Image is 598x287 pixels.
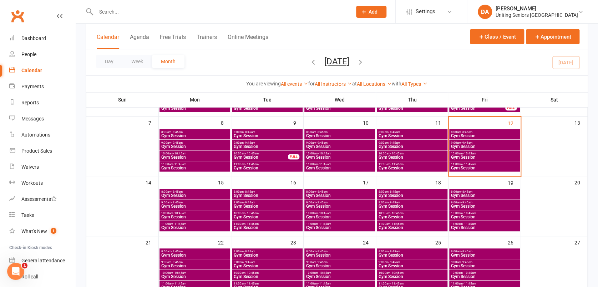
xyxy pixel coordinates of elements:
[245,271,259,274] span: - 10:45am
[9,95,75,111] a: Reports
[161,212,229,215] span: 10:00am
[244,190,255,193] span: - 8:45am
[233,106,301,110] span: Gym Session
[318,282,331,285] span: - 11:45am
[306,134,374,138] span: Gym Session
[171,250,183,253] span: - 8:45am
[357,81,392,87] a: All Locations
[390,271,404,274] span: - 10:45am
[324,56,349,66] button: [DATE]
[228,34,268,49] button: Online Meetings
[86,92,159,107] th: Sun
[505,105,517,110] div: FULL
[9,207,75,223] a: Tasks
[197,34,217,49] button: Trainers
[574,117,587,128] div: 13
[233,193,301,198] span: Gym Session
[173,282,186,285] span: - 11:45am
[461,201,472,204] span: - 9:45am
[378,163,446,166] span: 11:00am
[378,274,446,279] span: Gym Session
[316,261,328,264] span: - 9:45am
[378,253,446,257] span: Gym Session
[378,222,446,226] span: 11:00am
[306,130,374,134] span: 8:00am
[508,177,521,188] div: 19
[233,222,301,226] span: 11:00am
[378,155,446,159] span: Gym Session
[378,261,446,264] span: 9:00am
[306,193,374,198] span: Gym Session
[21,212,34,218] div: Tasks
[318,152,331,155] span: - 10:45am
[51,228,56,234] span: 1
[451,264,518,268] span: Gym Session
[218,176,231,188] div: 15
[318,163,331,166] span: - 11:45am
[233,130,301,134] span: 8:00am
[306,212,374,215] span: 10:00am
[435,236,448,248] div: 25
[244,130,255,134] span: - 8:45am
[21,164,39,170] div: Waivers
[7,263,24,280] iframe: Intercom live chat
[245,282,259,285] span: - 11:45am
[245,212,259,215] span: - 10:45am
[161,215,229,219] span: Gym Session
[21,35,46,41] div: Dashboard
[233,261,301,264] span: 9:00am
[122,55,152,68] button: Week
[161,282,229,285] span: 11:00am
[378,271,446,274] span: 10:00am
[401,81,427,87] a: All Types
[306,222,374,226] span: 11:00am
[233,264,301,268] span: Gym Session
[306,226,374,230] span: Gym Session
[233,155,288,159] span: Gym Session
[9,159,75,175] a: Waivers
[171,130,183,134] span: - 8:45am
[288,154,299,159] div: FULL
[21,148,52,154] div: Product Sales
[152,55,184,68] button: Month
[245,163,259,166] span: - 11:45am
[171,190,183,193] span: - 8:45am
[451,282,518,285] span: 11:00am
[378,134,446,138] span: Gym Session
[9,175,75,191] a: Workouts
[363,236,376,248] div: 24
[306,215,374,219] span: Gym Session
[470,29,524,44] button: Class / Event
[9,79,75,95] a: Payments
[293,117,303,128] div: 9
[306,282,374,285] span: 11:00am
[21,100,39,105] div: Reports
[161,152,229,155] span: 10:00am
[451,144,518,149] span: Gym Session
[161,250,229,253] span: 8:00am
[94,7,347,17] input: Search...
[159,92,231,107] th: Mon
[233,166,301,170] span: Gym Session
[416,4,435,20] span: Settings
[318,271,331,274] span: - 10:45am
[233,282,301,285] span: 11:00am
[173,222,186,226] span: - 11:45am
[390,212,404,215] span: - 10:45am
[9,143,75,159] a: Product Sales
[161,193,229,198] span: Gym Session
[161,274,229,279] span: Gym Session
[246,81,281,86] strong: You are viewing
[378,190,446,193] span: 8:00am
[161,155,229,159] span: Gym Session
[233,271,301,274] span: 10:00am
[130,34,149,49] button: Agenda
[306,106,374,110] span: Gym Session
[244,261,255,264] span: - 9:45am
[526,29,579,44] button: Appointment
[389,201,400,204] span: - 9:45am
[21,196,57,202] div: Assessments
[451,193,518,198] span: Gym Session
[363,176,376,188] div: 17
[318,212,331,215] span: - 10:45am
